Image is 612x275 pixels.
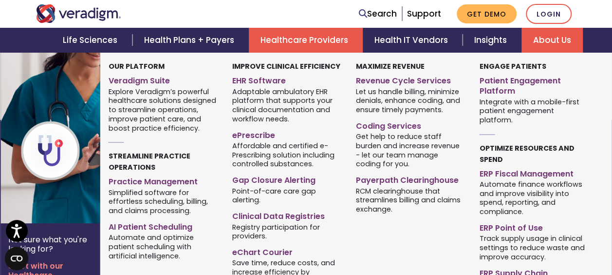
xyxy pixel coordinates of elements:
strong: Improve Clinical Efficiency [232,61,340,71]
span: Point-of-care care gap alerting. [232,186,341,205]
span: Get help to reduce staff burden and increase revenue - let our team manage coding for you. [356,132,465,169]
strong: Our Platform [109,61,165,71]
a: Practice Management [109,173,218,187]
a: About Us [521,28,583,53]
a: Get Demo [457,4,517,23]
span: Automate finance workflows and improve visibility into spend, reporting, and compliance. [479,179,588,216]
a: Payerpath Clearinghouse [356,172,465,186]
button: Open CMP widget [5,247,28,270]
span: Track supply usage in clinical settings to reduce waste and improve accuracy. [479,234,588,262]
strong: Maximize Revenue [356,61,425,71]
span: Registry participation for providers. [232,222,341,241]
a: Health IT Vendors [363,28,463,53]
span: Let us handle billing, minimize denials, enhance coding, and ensure timely payments. [356,86,465,115]
strong: Streamline Practice Operations [109,151,190,172]
a: Coding Services [356,118,465,132]
span: Integrate with a mobile-first patient engagement platform. [479,97,588,125]
span: Simplified software for effortless scheduling, billing, and claims processing. [109,187,218,216]
a: EHR Software [232,72,341,86]
a: ePrescribe [232,127,341,141]
a: Patient Engagement Platform [479,72,588,97]
a: Healthcare Providers [249,28,363,53]
a: Insights [463,28,521,53]
strong: Optimize Resources and Spend [479,143,574,164]
a: eChart Courier [232,244,341,258]
span: RCM clearinghouse that streamlines billing and claims exchange. [356,186,465,214]
span: Automate and optimize patient scheduling with artificial intelligence. [109,233,218,261]
a: Login [526,4,572,24]
img: Veradigm logo [36,4,121,23]
span: Adaptable ambulatory EHR platform that supports your clinical documentation and workflow needs. [232,86,341,123]
a: Revenue Cycle Services [356,72,465,86]
span: Affordable and certified e-Prescribing solution including controlled substances. [232,140,341,169]
a: Veradigm Suite [109,72,218,86]
a: ERP Point of Use [479,219,588,234]
a: Support [407,8,441,20]
a: AI Patient Scheduling [109,218,218,233]
a: ERP Fiscal Management [479,165,588,179]
p: Not sure what you're looking for? [8,235,92,254]
a: Clinical Data Registries [232,208,341,222]
a: Gap Closure Alerting [232,172,341,186]
a: Health Plans + Payers [132,28,249,53]
img: Healthcare Provider [0,53,157,223]
strong: Engage Patients [479,61,546,71]
a: Life Sciences [51,28,132,53]
a: Search [359,7,397,20]
span: Explore Veradigm’s powerful healthcare solutions designed to streamline operations, improve patie... [109,86,218,133]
